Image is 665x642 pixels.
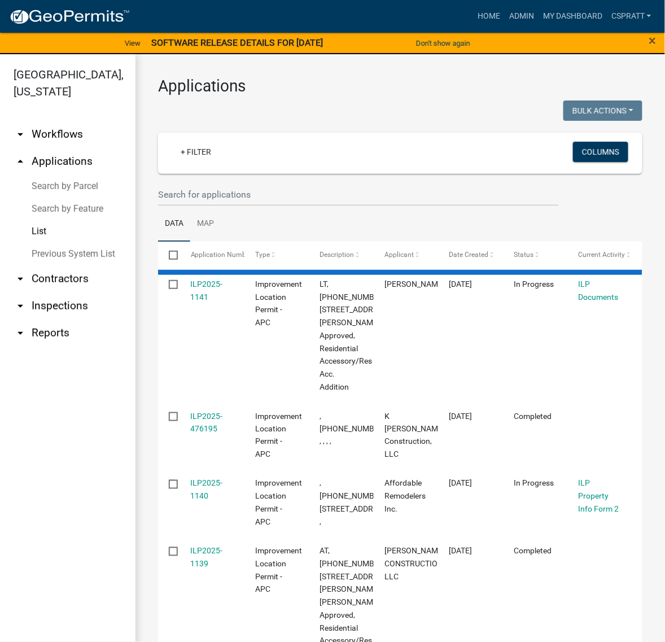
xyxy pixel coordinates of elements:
span: Description [320,251,355,259]
span: Completed [514,412,552,421]
a: + Filter [172,142,220,162]
a: ILP Property Info Form 2 [579,479,619,514]
a: Map [190,206,221,242]
span: 09/10/2025 [449,412,473,421]
span: Christine Ward [384,279,445,289]
datatable-header-cell: Type [244,242,309,269]
i: arrow_drop_down [14,326,27,340]
span: JASON ENGLE CONSTRUCTION LLC [384,547,445,582]
h3: Applications [158,77,642,96]
i: arrow_drop_down [14,128,27,141]
span: Completed [514,547,552,556]
button: Columns [573,142,628,162]
a: ILP Documents [579,279,619,302]
i: arrow_drop_up [14,155,27,168]
span: K Graber Construction, LLC [384,412,445,459]
span: , 006-111-155, , , , , [320,412,388,447]
datatable-header-cell: Applicant [374,242,439,269]
strong: SOFTWARE RELEASE DETAILS FOR [DATE] [152,37,323,48]
span: LT, 021-056-006, 5118 N DOVEWOOD TRL, Ward, ILP2025-1141, Approved, Residential Accessory/Res Acc... [320,279,403,391]
datatable-header-cell: Application Number [180,242,244,269]
button: Don't show again [412,34,475,53]
span: Status [514,251,533,259]
input: Search for applications [158,183,559,206]
span: 09/09/2025 [449,547,473,556]
a: ILP2025-1139 [191,547,223,569]
span: × [649,33,657,49]
a: cspratt [607,6,656,27]
i: arrow_drop_down [14,272,27,286]
a: Admin [505,6,539,27]
span: Application Number [191,251,252,259]
datatable-header-cell: Status [503,242,568,269]
span: Improvement Location Permit - APC [255,412,302,459]
span: Affordable Remodelers Inc. [384,479,426,514]
a: Data [158,206,190,242]
span: Date Created [449,251,489,259]
span: Improvement Location Permit - APC [255,547,302,594]
span: In Progress [514,279,554,289]
a: ILP2025-476195 [191,412,223,434]
i: arrow_drop_down [14,299,27,313]
span: Applicant [384,251,414,259]
datatable-header-cell: Select [158,242,180,269]
a: View [120,34,145,53]
span: Type [255,251,270,259]
span: 09/10/2025 [449,279,473,289]
a: My Dashboard [539,6,607,27]
datatable-header-cell: Description [309,242,374,269]
a: ILP2025-1141 [191,279,223,302]
datatable-header-cell: Current Activity [567,242,632,269]
span: Improvement Location Permit - APC [255,479,302,526]
span: In Progress [514,479,554,488]
a: Home [473,6,505,27]
span: 09/09/2025 [449,479,473,488]
a: ILP2025-1140 [191,479,223,501]
span: , 002-077-100, 405 S GRACELAND AVE, Kleemann, ILP2025-1140, , [320,479,412,526]
span: Current Activity [579,251,625,259]
datatable-header-cell: Date Created [438,242,503,269]
button: Bulk Actions [563,101,642,121]
button: Close [649,34,657,47]
span: Improvement Location Permit - APC [255,279,302,327]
